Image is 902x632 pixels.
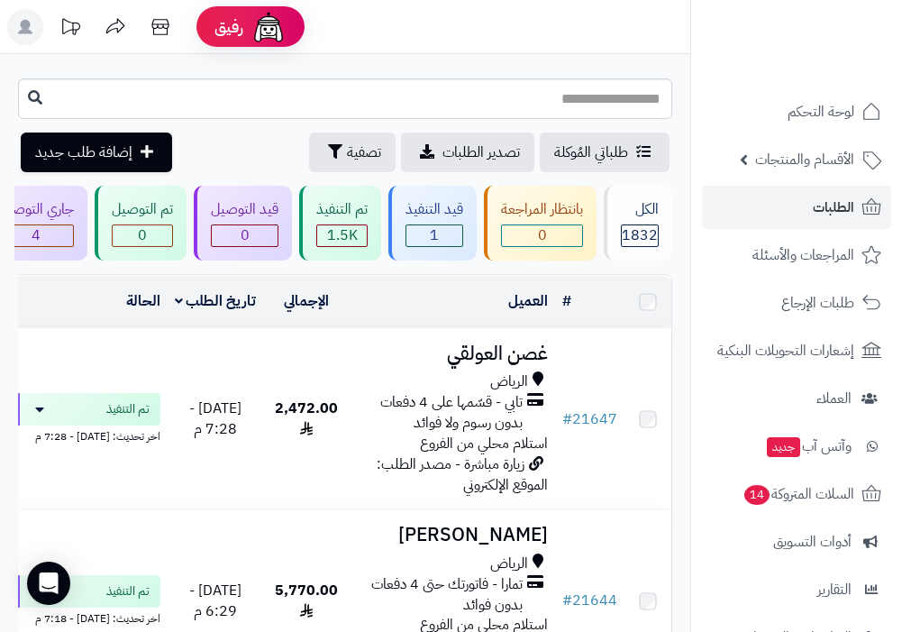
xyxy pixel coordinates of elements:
a: لوحة التحكم [702,90,891,133]
span: إضافة طلب جديد [35,142,132,163]
span: رفيق [214,16,243,38]
span: 1 [406,225,462,246]
span: تصفية [347,142,381,163]
span: جديد [767,437,800,457]
a: تم التوصيل 0 [91,186,190,261]
a: الطلبات [702,186,891,229]
span: الرياض [490,371,528,392]
span: لوحة التحكم [788,99,854,124]
div: تم التنفيذ [316,199,368,220]
a: التقارير [702,568,891,611]
span: الأقسام والمنتجات [755,147,854,172]
span: التقارير [817,577,852,602]
span: # [562,408,572,430]
a: السلات المتروكة14 [702,472,891,516]
a: المراجعات والأسئلة [702,234,891,277]
div: قيد التنفيذ [405,199,463,220]
a: تاريخ الطلب [175,290,257,312]
div: قيد التوصيل [211,199,278,220]
span: 0 [212,225,278,246]
span: تم التنفيذ [106,400,150,418]
span: تابي - قسّمها على 4 دفعات بدون رسوم ولا فوائد [357,392,523,434]
span: العملاء [816,386,852,411]
span: تمارا - فاتورتك حتى 4 دفعات بدون فوائد [357,574,523,616]
div: 1520 [317,225,367,246]
a: #21644 [562,590,617,611]
span: تصدير الطلبات [442,142,520,163]
a: وآتس آبجديد [702,425,891,468]
span: استلام محلي من الفروع [420,433,548,454]
h3: غصن العولقي [357,343,548,364]
a: طلبات الإرجاع [702,281,891,325]
div: اخر تحديث: [DATE] - 7:28 م [16,426,160,444]
a: تحديثات المنصة [48,9,93,50]
span: 1832 [622,225,658,246]
div: الكل [621,199,659,220]
a: تم التنفيذ 1.5K [296,186,385,261]
div: تم التوصيل [112,199,173,220]
div: بانتظار المراجعة [501,199,583,220]
span: أدوات التسويق [773,529,852,554]
a: العميل [508,290,548,312]
a: قيد التنفيذ 1 [385,186,480,261]
span: 1.5K [317,225,367,246]
span: 0 [113,225,172,246]
span: تم التنفيذ [106,582,150,600]
a: الكل1832 [600,186,676,261]
a: # [562,290,571,312]
span: زيارة مباشرة - مصدر الطلب: الموقع الإلكتروني [377,453,548,496]
h3: [PERSON_NAME] [357,525,548,545]
a: قيد التوصيل 0 [190,186,296,261]
a: طلباتي المُوكلة [540,133,670,172]
span: [DATE] - 7:28 م [189,398,241,440]
a: تصدير الطلبات [401,133,534,172]
span: [DATE] - 6:29 م [189,580,241,622]
span: وآتس آب [765,434,852,459]
span: 0 [502,225,582,246]
a: بانتظار المراجعة 0 [480,186,600,261]
img: ai-face.png [251,9,287,45]
span: 14 [743,484,770,505]
a: #21647 [562,408,617,430]
a: أدوات التسويق [702,520,891,563]
a: الحالة [126,290,160,312]
div: اخر تحديث: [DATE] - 7:18 م [16,608,160,627]
button: تصفية [309,133,396,172]
span: طلبات الإرجاع [781,290,854,316]
img: logo-2.png [779,14,885,51]
span: 2,472.00 [275,398,338,440]
div: Open Intercom Messenger [27,562,70,605]
span: طلباتي المُوكلة [554,142,628,163]
a: العملاء [702,377,891,420]
a: الإجمالي [284,290,329,312]
span: المراجعات والأسئلة [752,243,854,268]
span: # [562,590,572,611]
a: إشعارات التحويلات البنكية [702,329,891,372]
span: السلات المتروكة [743,481,854,507]
span: الرياض [490,554,528,574]
span: 5,770.00 [275,580,338,622]
span: الطلبات [813,195,854,220]
a: إضافة طلب جديد [21,133,172,172]
span: إشعارات التحويلات البنكية [717,338,854,363]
